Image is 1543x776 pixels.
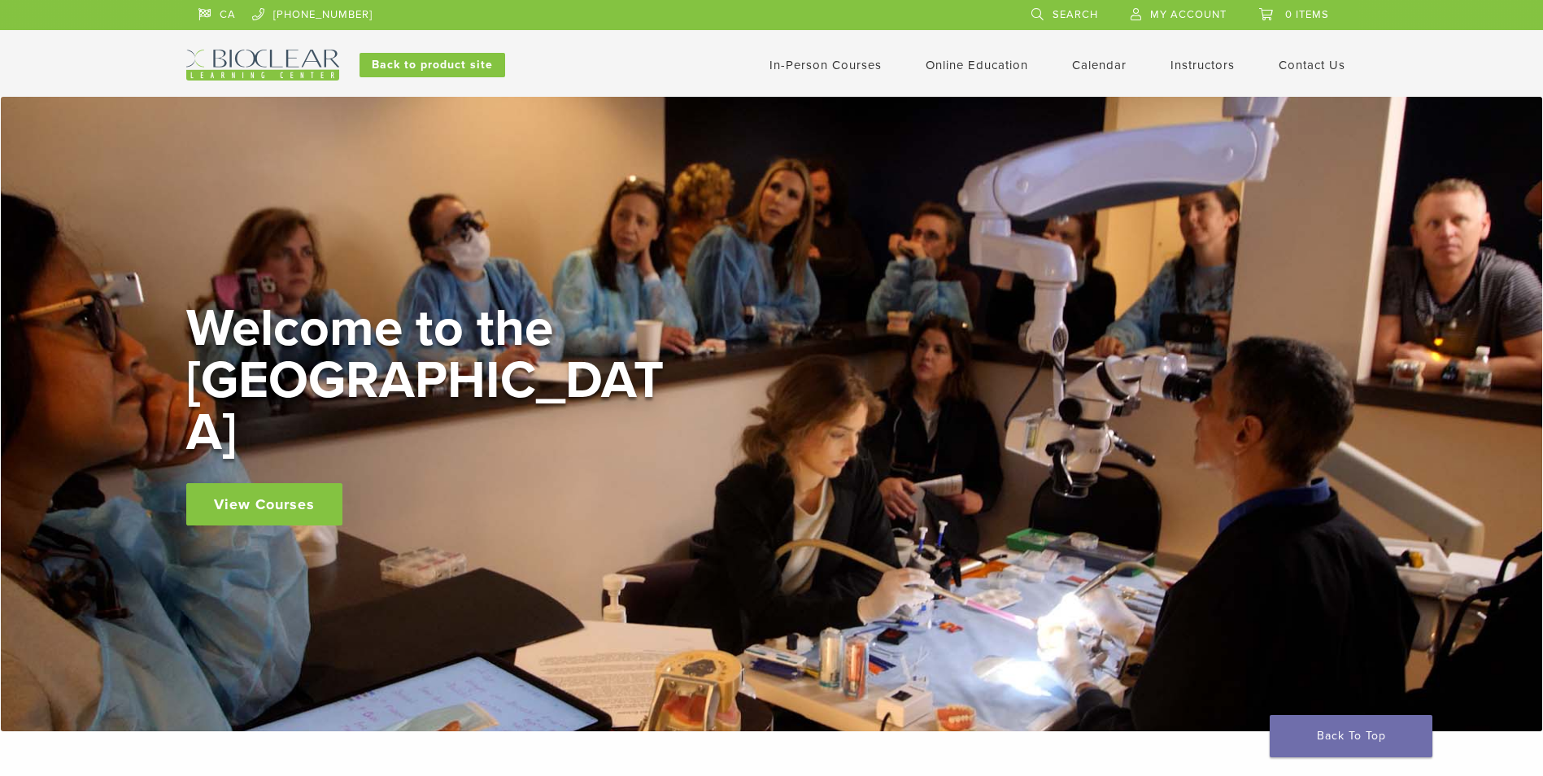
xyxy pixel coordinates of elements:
[186,483,342,525] a: View Courses
[1072,58,1127,72] a: Calendar
[186,50,339,81] img: Bioclear
[1279,58,1345,72] a: Contact Us
[926,58,1028,72] a: Online Education
[1270,715,1432,757] a: Back To Top
[769,58,882,72] a: In-Person Courses
[1053,8,1098,21] span: Search
[1150,8,1227,21] span: My Account
[186,303,674,459] h2: Welcome to the [GEOGRAPHIC_DATA]
[360,53,505,77] a: Back to product site
[1285,8,1329,21] span: 0 items
[1170,58,1235,72] a: Instructors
